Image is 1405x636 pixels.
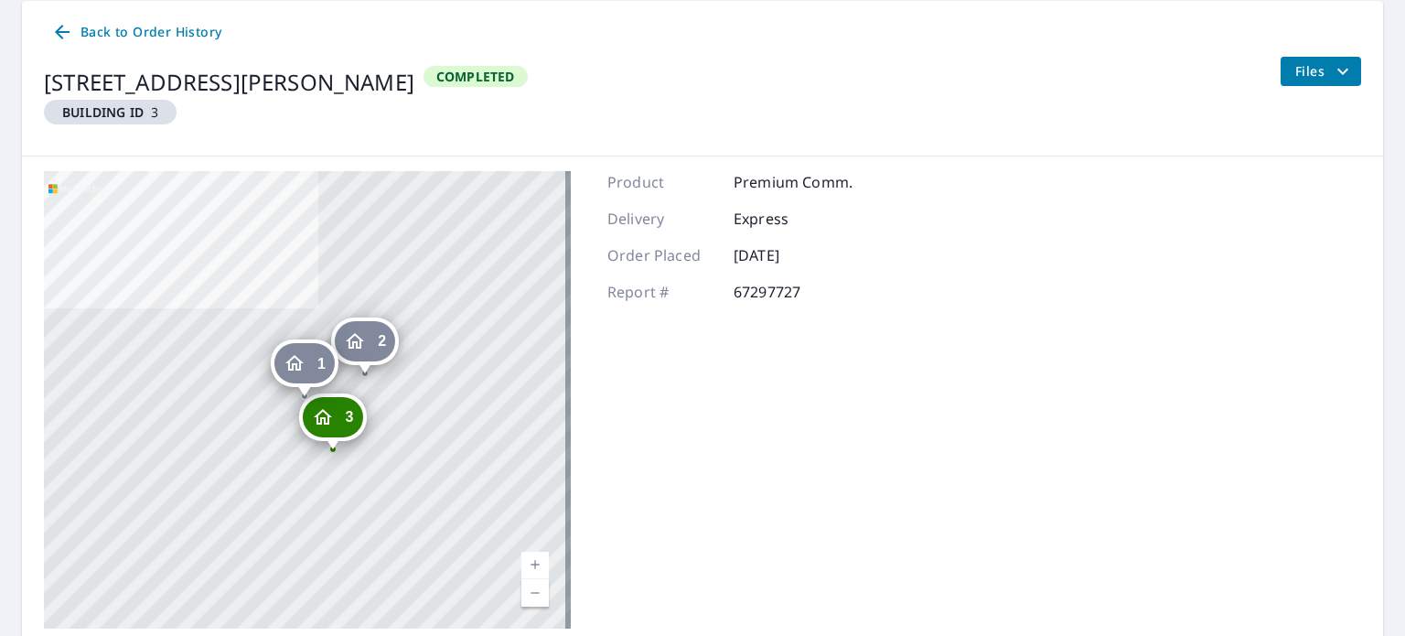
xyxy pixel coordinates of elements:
p: Express [734,208,843,230]
em: Building ID [62,103,144,121]
span: 3 [346,410,354,424]
p: [DATE] [734,244,843,266]
p: Product [607,171,717,193]
div: [STREET_ADDRESS][PERSON_NAME] [44,66,414,99]
p: Order Placed [607,244,717,266]
div: Dropped pin, building 3, Residential property, 1057 Paul Maillard Rd Luling, LA 70070 [299,393,367,450]
p: Delivery [607,208,717,230]
p: 67297727 [734,281,843,303]
span: Files [1295,60,1354,82]
span: 1 [317,357,326,371]
span: Back to Order History [51,21,221,44]
p: Report # [607,281,717,303]
p: Premium Comm. [734,171,853,193]
button: filesDropdownBtn-67297727 [1280,57,1361,86]
div: Dropped pin, building 1, Residential property, 1057 Paul Maillard Rd Luling, LA 70070 [271,340,338,396]
span: 2 [378,334,386,348]
a: Current Level 17, Zoom In [521,552,549,579]
span: 3 [51,103,169,121]
div: Dropped pin, building 2, Residential property, 1057 Paul Maillard Rd Luling, LA 70070 [331,318,399,374]
span: Completed [425,68,526,85]
a: Back to Order History [44,16,229,49]
a: Current Level 17, Zoom Out [521,579,549,607]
